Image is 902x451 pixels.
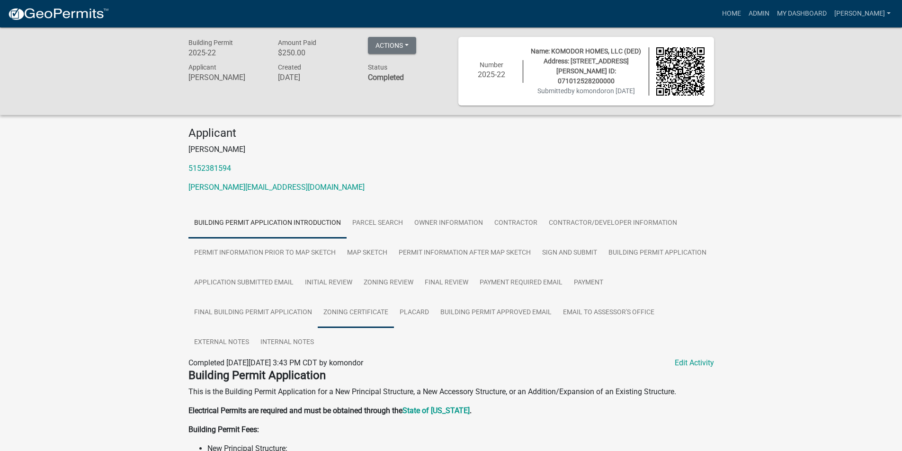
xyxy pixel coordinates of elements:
span: Number [480,61,503,69]
a: Edit Activity [675,357,714,369]
span: Amount Paid [278,39,316,46]
a: Contractor/Developer Information [543,208,683,239]
a: Zoning Review [358,268,419,298]
a: Final Review [419,268,474,298]
a: Permit Information Prior to Map Sketch [188,238,341,268]
h6: [DATE] [278,73,354,82]
a: Placard [394,298,435,328]
a: Final Building Permit Application [188,298,318,328]
a: Internal Notes [255,327,320,358]
a: Initial Review [299,268,358,298]
span: Applicant [188,63,216,71]
span: Completed [DATE][DATE] 3:43 PM CDT by komondor [188,358,363,367]
a: Building Permit Application Introduction [188,208,347,239]
strong: Electrical Permits are required and must be obtained through the [188,406,402,415]
button: Actions [368,37,416,54]
a: Contractor [489,208,543,239]
a: Permit Information After Map Sketch [393,238,536,268]
p: [PERSON_NAME] [188,144,714,155]
a: [PERSON_NAME] [831,5,894,23]
a: Building Permit Approved Email [435,298,557,328]
a: State of [US_STATE] [402,406,470,415]
h6: [PERSON_NAME] [188,73,264,82]
a: Payment Required Email [474,268,568,298]
h4: Applicant [188,126,714,140]
a: [PERSON_NAME][EMAIL_ADDRESS][DOMAIN_NAME] [188,183,365,192]
a: Parcel search [347,208,409,239]
a: Email to Assessor's Office [557,298,660,328]
strong: . [470,406,472,415]
strong: Building Permit Application [188,369,326,382]
p: This is the Building Permit Application for a New Principal Structure, a New Accessory Structure,... [188,386,714,398]
span: by komondor [568,87,607,95]
img: QR code [656,47,705,96]
span: Building Permit [188,39,233,46]
a: External Notes [188,327,255,358]
strong: Completed [368,73,404,82]
span: Submitted on [DATE] [537,87,635,95]
a: Admin [745,5,773,23]
h6: $250.00 [278,48,354,57]
a: Payment [568,268,609,298]
a: Owner Information [409,208,489,239]
h6: 2025-22 [188,48,264,57]
a: Home [718,5,745,23]
strong: Building Permit Fees: [188,425,259,434]
a: Zoning Certificate [318,298,394,328]
span: Status [368,63,387,71]
a: Sign and Submit [536,238,603,268]
a: Building Permit Application [603,238,712,268]
span: Created [278,63,301,71]
a: Application Submitted Email [188,268,299,298]
span: Name: KOMODOR HOMES, LLC (DED) Address: [STREET_ADDRESS][PERSON_NAME] ID: 071012528200000 [531,47,641,85]
h6: 2025-22 [468,70,516,79]
a: Map Sketch [341,238,393,268]
a: 5152381594 [188,164,231,173]
a: My Dashboard [773,5,831,23]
